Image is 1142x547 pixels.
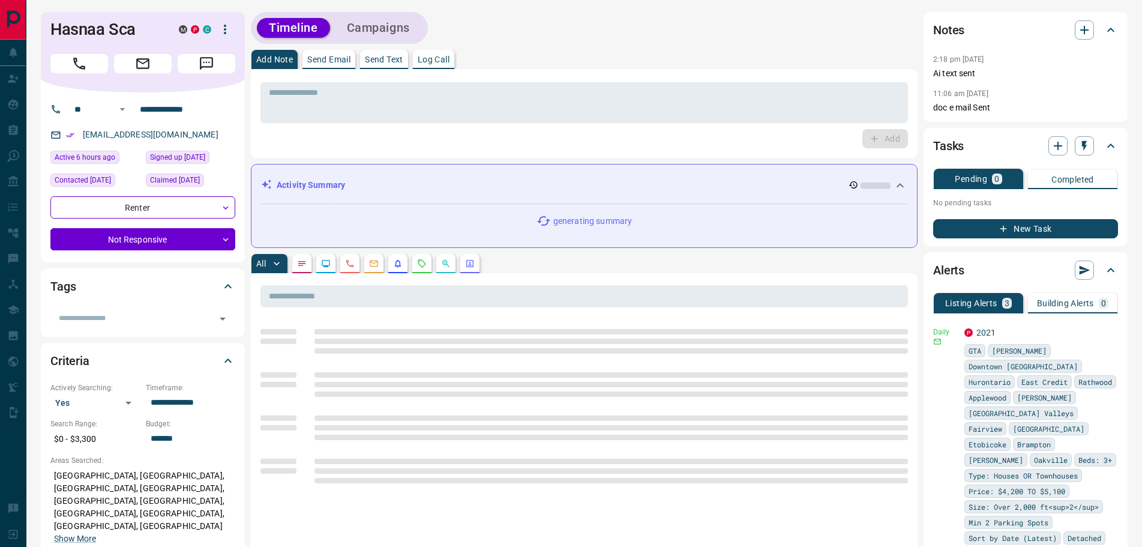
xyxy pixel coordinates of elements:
[933,256,1118,285] div: Alerts
[50,382,140,393] p: Actively Searching:
[964,328,973,337] div: property.ca
[146,382,235,393] p: Timeframe:
[50,346,235,375] div: Criteria
[969,454,1023,466] span: [PERSON_NAME]
[1021,376,1068,388] span: East Credit
[1078,376,1112,388] span: Rathwood
[945,299,997,307] p: Listing Alerts
[365,55,403,64] p: Send Text
[115,102,130,116] button: Open
[933,194,1118,212] p: No pending tasks
[969,360,1078,372] span: Downtown [GEOGRAPHIC_DATA]
[1017,391,1072,403] span: [PERSON_NAME]
[54,533,96,545] button: Show More
[55,151,115,163] span: Active 6 hours ago
[933,67,1118,80] p: Ai text sent
[256,259,266,268] p: All
[50,393,140,413] div: Yes
[50,196,235,219] div: Renter
[933,136,964,156] h2: Tasks
[55,174,111,186] span: Contacted [DATE]
[418,55,449,64] p: Log Call
[933,261,964,280] h2: Alerts
[969,376,1011,388] span: Hurontario
[933,89,988,98] p: 11:06 am [DATE]
[441,259,451,268] svg: Opportunities
[203,25,211,34] div: condos.ca
[933,16,1118,44] div: Notes
[1005,299,1009,307] p: 3
[976,328,996,337] a: 2021
[1037,299,1094,307] p: Building Alerts
[1078,454,1112,466] span: Beds: 3+
[969,345,981,357] span: GTA
[969,501,1099,513] span: Size: Over 2,000 ft<sup>2</sup>
[150,174,200,186] span: Claimed [DATE]
[50,272,235,301] div: Tags
[933,55,984,64] p: 2:18 pm [DATE]
[50,54,108,73] span: Call
[1017,438,1051,450] span: Brampton
[1101,299,1106,307] p: 0
[50,174,140,190] div: Tue Aug 19 2025
[321,259,331,268] svg: Lead Browsing Activity
[955,175,987,183] p: Pending
[933,327,957,337] p: Daily
[50,455,235,466] p: Areas Searched:
[369,259,379,268] svg: Emails
[297,259,307,268] svg: Notes
[277,179,345,192] p: Activity Summary
[150,151,205,163] span: Signed up [DATE]
[969,485,1065,497] span: Price: $4,200 TO $5,100
[66,131,74,139] svg: Email Verified
[146,419,235,429] p: Budget:
[261,174,907,196] div: Activity Summary
[1034,454,1068,466] span: Oakville
[191,25,199,34] div: property.ca
[345,259,355,268] svg: Calls
[256,55,293,64] p: Add Note
[969,532,1057,544] span: Sort by Date (Latest)
[178,54,235,73] span: Message
[969,423,1002,435] span: Fairview
[969,407,1074,419] span: [GEOGRAPHIC_DATA] Valleys
[969,516,1048,528] span: Min 2 Parking Spots
[146,151,235,168] div: Tue Sep 27 2016
[83,130,218,139] a: [EMAIL_ADDRESS][DOMAIN_NAME]
[417,259,427,268] svg: Requests
[50,351,89,370] h2: Criteria
[179,25,187,34] div: mrloft.ca
[50,419,140,429] p: Search Range:
[994,175,999,183] p: 0
[50,20,161,39] h1: Hasnaa Sca
[50,277,76,296] h2: Tags
[969,470,1078,482] span: Type: Houses OR Townhouses
[992,345,1047,357] span: [PERSON_NAME]
[933,337,942,346] svg: Email
[1068,532,1101,544] span: Detached
[335,18,422,38] button: Campaigns
[114,54,172,73] span: Email
[146,174,235,190] div: Thu Dec 29 2022
[307,55,350,64] p: Send Email
[257,18,330,38] button: Timeline
[933,20,964,40] h2: Notes
[50,151,140,168] div: Sat Sep 13 2025
[214,310,231,327] button: Open
[969,438,1006,450] span: Etobicoke
[465,259,475,268] svg: Agent Actions
[1051,175,1094,184] p: Completed
[50,228,235,250] div: Not Responsive
[933,131,1118,160] div: Tasks
[969,391,1006,403] span: Applewood
[393,259,403,268] svg: Listing Alerts
[553,215,632,228] p: generating summary
[933,219,1118,238] button: New Task
[50,429,140,449] p: $0 - $3,300
[933,101,1118,114] p: doc e mail Sent
[1013,423,1084,435] span: [GEOGRAPHIC_DATA]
